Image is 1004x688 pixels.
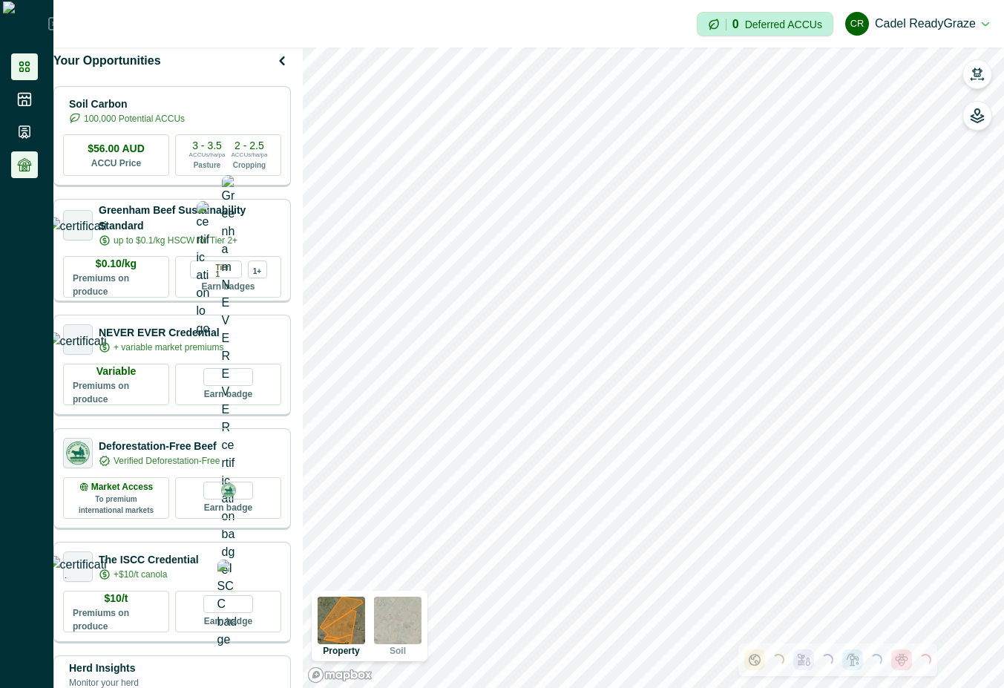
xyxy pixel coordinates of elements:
p: +$10/t canola [114,568,167,581]
p: up to $0.1/kg HSCW for Tier 2+ [114,234,237,247]
p: Verified Deforestation-Free [114,454,220,468]
p: Soil [390,646,406,655]
p: Tier 1 [216,261,235,278]
img: Logo [3,1,48,46]
p: 3 - 3.5 [192,140,222,151]
p: Premiums on produce [73,272,160,298]
a: Mapbox logo [307,666,373,684]
p: ACCUs/ha/pa [189,151,226,160]
p: 1+ [253,265,261,275]
img: soil preview [374,597,421,644]
img: certification logo [48,332,108,347]
p: $56.00 AUD [88,141,145,157]
p: Deferred ACCUs [745,19,822,30]
img: certification logo [48,217,108,232]
img: certification logo [64,439,92,468]
img: certification logo [197,201,210,338]
p: Your Opportunities [53,52,161,70]
p: The ISCC Credential [99,552,199,568]
p: Greenham Beef Sustainability Standard [99,203,281,234]
p: + variable market premiums [114,341,223,354]
img: Greenham NEVER EVER certification badge [222,175,235,579]
p: ACCUs/ha/pa [232,151,268,160]
p: 0 [732,19,739,30]
img: certification logo [48,556,108,578]
p: Cropping [233,160,266,171]
p: Earn badges [201,278,255,293]
p: Earn badge [204,499,252,514]
p: Variable [96,364,137,379]
img: property preview [318,597,365,644]
p: Premiums on produce [73,606,160,633]
p: $0.10/kg [96,256,137,272]
p: NEVER EVER Credential [99,325,223,341]
p: ACCU Price [91,157,141,170]
button: Cadel ReadyGrazeCadel ReadyGraze [845,6,989,42]
p: Earn badge [204,613,252,628]
div: more credentials avaialble [248,261,267,278]
p: Deforestation-Free Beef [99,439,220,454]
p: $10/t [105,591,128,606]
p: Pasture [194,160,221,171]
p: Market Access [91,480,154,494]
p: 2 - 2.5 [234,140,264,151]
p: 100,000 Potential ACCUs [84,112,185,125]
p: Earn badge [204,386,252,401]
p: Soil Carbon [69,96,185,112]
img: DFB badge [220,482,237,499]
p: To premium international markets [73,494,160,516]
p: Premiums on produce [73,379,160,406]
img: ISCC badge [217,560,240,649]
p: Herd Insights [69,661,139,676]
p: Property [323,646,359,655]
